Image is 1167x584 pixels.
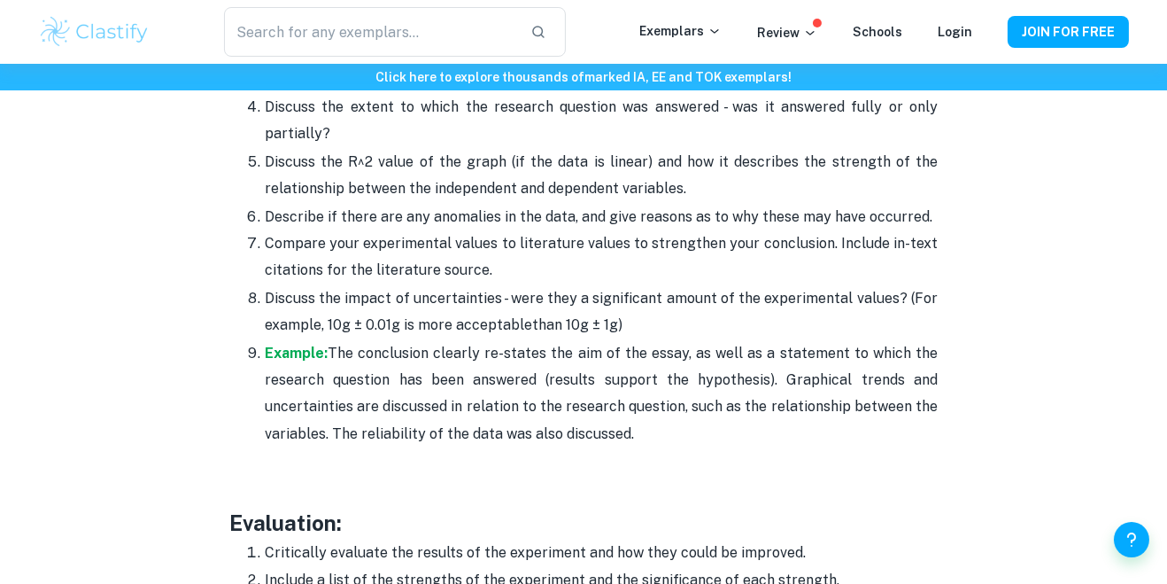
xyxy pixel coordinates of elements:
span: The conclusion clearly re-states the aim of the essay, as well as a statement to which the resear... [265,346,938,443]
a: Example: [265,346,328,362]
button: Help and Feedback [1114,522,1149,557]
button: JOIN FOR FREE [1008,16,1129,48]
span: than 10g ± 1g) [532,317,622,334]
p: Discuss the extent to which the research question was answered - was it answered fully or only pa... [265,94,938,148]
input: Search for any exemplars... [224,7,516,57]
img: Clastify logo [38,14,151,50]
a: Schools [853,25,902,39]
h6: Click here to explore thousands of marked IA, EE and TOK exemplars ! [4,67,1163,87]
p: Review [757,23,817,43]
p: Discuss the R^2 value of the graph (if the data is linear) and how it describes the strength of t... [265,149,938,203]
p: Describe if there are any anomalies in the data, and give reasons as to why these may have occurred. [265,204,938,230]
p: Discuss the impact of uncertainties - were they a significant amount of the experimental values? ... [265,286,938,340]
p: Exemplars [639,21,722,41]
span: Evaluation: [229,511,342,536]
a: Login [938,25,972,39]
p: Compare your experimental values to literature values to strengthen your conclusion. Include in-t... [265,231,938,285]
p: Critically evaluate the results of the experiment and how they could be improved. [265,541,938,567]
